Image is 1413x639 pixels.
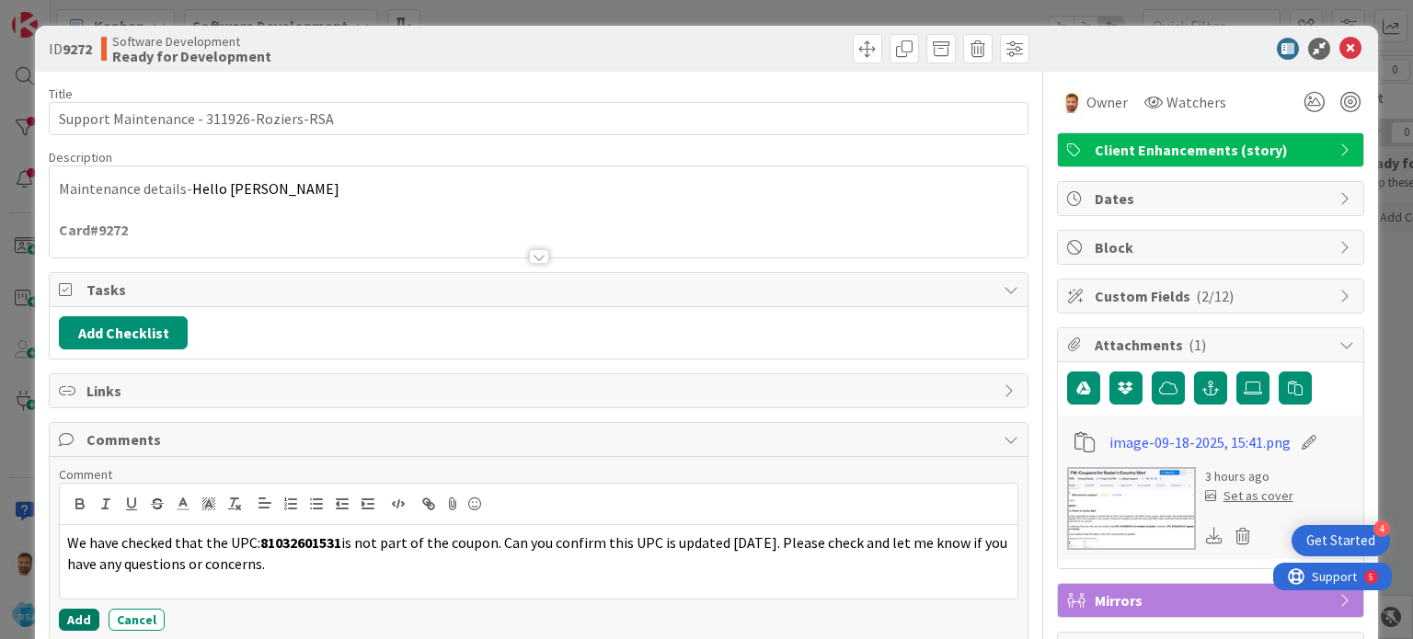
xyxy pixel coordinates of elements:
div: 3 hours ago [1205,467,1293,486]
a: image-09-18-2025, 15:41.png [1109,431,1291,453]
div: Download [1205,524,1225,548]
div: 4 [1373,520,1390,537]
span: Attachments [1095,334,1330,356]
span: Owner [1086,91,1128,113]
span: is not part of the coupon. Can you confirm this UPC is updated [DATE]. Please check and let me kn... [67,533,1010,573]
span: Mirrors [1095,589,1330,611]
p: Maintenance details- [59,178,1017,200]
span: Software Development [112,34,271,49]
span: Hello [PERSON_NAME] [192,179,339,198]
button: Cancel [109,609,165,631]
strong: 81032601531 [260,533,341,552]
span: ID [49,38,92,60]
div: Get Started [1306,531,1375,550]
div: Open Get Started checklist, remaining modules: 4 [1292,525,1390,556]
span: ( 2/12 ) [1196,287,1234,305]
span: Description [49,149,112,165]
input: type card name here... [49,102,1028,135]
span: Custom Fields [1095,285,1330,307]
span: Support [39,3,84,25]
b: 9272 [63,40,92,58]
b: Ready for Development [112,49,271,63]
span: Comments [86,428,994,451]
span: We have checked that the UPC: [67,533,260,552]
button: Add Checklist [59,316,188,349]
label: Title [49,86,73,102]
span: Block [1095,236,1330,258]
span: Watchers [1166,91,1226,113]
span: Tasks [86,279,994,301]
span: Links [86,380,994,402]
button: Add [59,609,99,631]
div: 5 [96,7,100,22]
span: ( 1 ) [1189,336,1206,354]
span: Dates [1095,188,1330,210]
span: Client Enhancements (story) [1095,139,1330,161]
span: Comment [59,466,112,483]
img: AS [1061,91,1083,113]
div: Set as cover [1205,486,1293,506]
